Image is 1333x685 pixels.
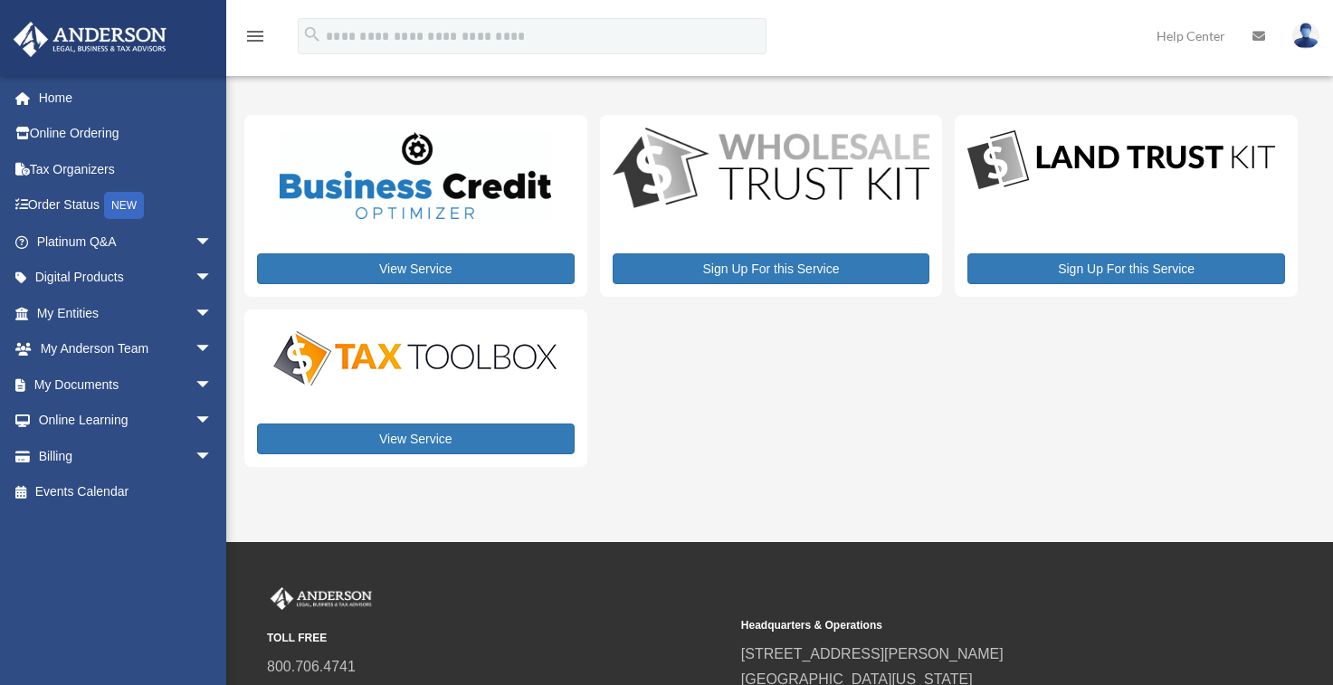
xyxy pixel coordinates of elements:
[741,646,1004,661] a: [STREET_ADDRESS][PERSON_NAME]
[741,616,1203,635] small: Headquarters & Operations
[257,423,575,454] a: View Service
[13,331,240,367] a: My Anderson Teamarrow_drop_down
[13,438,240,474] a: Billingarrow_drop_down
[13,295,240,331] a: My Entitiesarrow_drop_down
[195,438,231,475] span: arrow_drop_down
[613,253,930,284] a: Sign Up For this Service
[1292,23,1319,49] img: User Pic
[195,260,231,297] span: arrow_drop_down
[13,403,240,439] a: Online Learningarrow_drop_down
[13,187,240,224] a: Order StatusNEW
[104,192,144,219] div: NEW
[195,224,231,261] span: arrow_drop_down
[613,128,930,212] img: WS-Trust-Kit-lgo-1.jpg
[195,295,231,332] span: arrow_drop_down
[257,253,575,284] a: View Service
[195,366,231,404] span: arrow_drop_down
[13,260,231,296] a: Digital Productsarrow_drop_down
[967,128,1275,194] img: LandTrust_lgo-1.jpg
[13,474,240,510] a: Events Calendar
[13,80,240,116] a: Home
[267,587,376,611] img: Anderson Advisors Platinum Portal
[302,24,322,44] i: search
[244,25,266,47] i: menu
[267,629,728,648] small: TOLL FREE
[13,116,240,152] a: Online Ordering
[244,32,266,47] a: menu
[195,403,231,440] span: arrow_drop_down
[8,22,172,57] img: Anderson Advisors Platinum Portal
[13,366,240,403] a: My Documentsarrow_drop_down
[267,659,356,674] a: 800.706.4741
[967,253,1285,284] a: Sign Up For this Service
[195,331,231,368] span: arrow_drop_down
[13,224,240,260] a: Platinum Q&Aarrow_drop_down
[13,151,240,187] a: Tax Organizers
